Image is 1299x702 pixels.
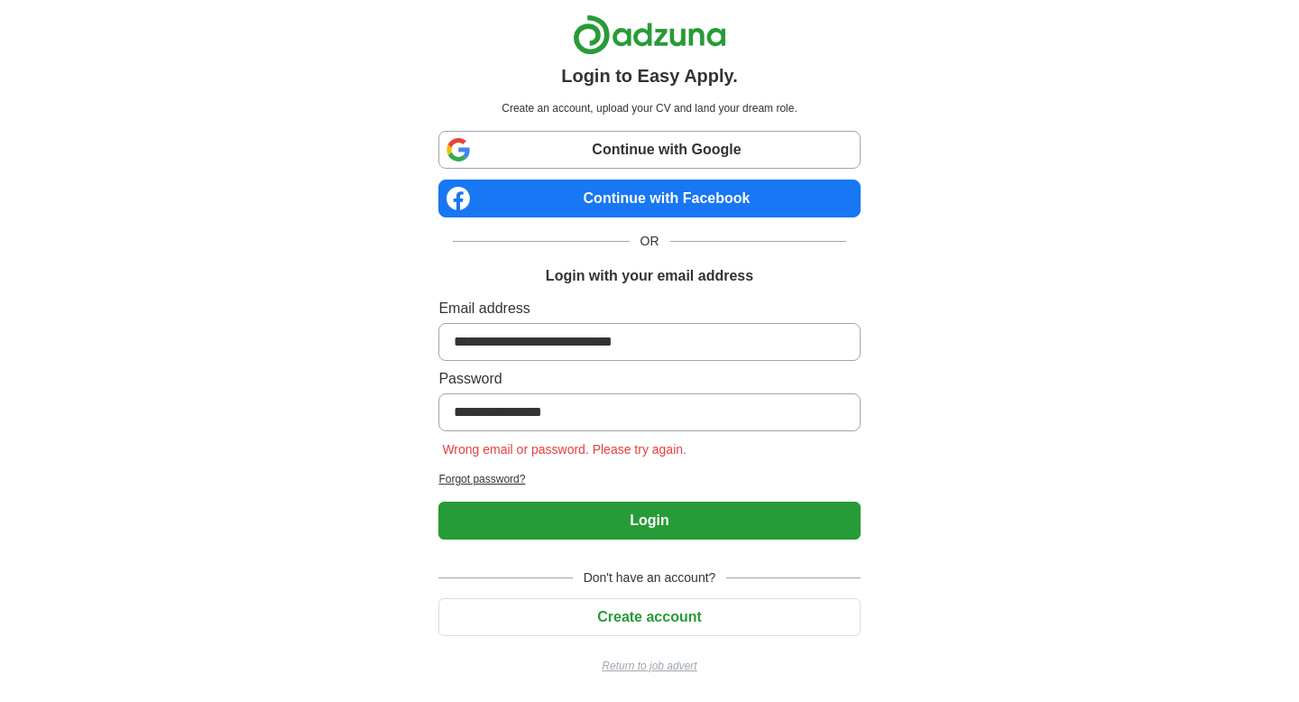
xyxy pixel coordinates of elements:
label: Email address [438,298,860,319]
button: Login [438,502,860,540]
a: Continue with Facebook [438,180,860,217]
a: Continue with Google [438,131,860,169]
span: OR [630,232,670,251]
button: Create account [438,598,860,636]
label: Password [438,368,860,390]
h1: Login with your email address [546,265,753,287]
a: Forgot password? [438,471,860,487]
h1: Login to Easy Apply. [561,62,738,89]
p: Create an account, upload your CV and land your dream role. [442,100,856,116]
span: Wrong email or password. Please try again. [438,442,690,457]
a: Create account [438,609,860,624]
a: Return to job advert [438,658,860,674]
img: Adzuna logo [573,14,726,55]
span: Don't have an account? [573,568,727,587]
